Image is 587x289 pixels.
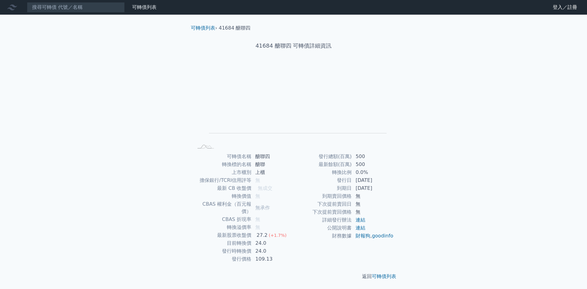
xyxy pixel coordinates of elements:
a: 連結 [356,225,365,231]
a: 財報狗 [356,233,370,239]
span: 無承作 [255,205,270,211]
td: 24.0 [252,239,293,247]
a: 連結 [356,217,365,223]
td: 0.0% [352,168,394,176]
td: 24.0 [252,247,293,255]
td: 下次提前賣回日 [293,200,352,208]
p: 返回 [186,273,401,280]
td: 下次提前賣回價格 [293,208,352,216]
input: 搜尋可轉債 代號／名稱 [27,2,125,13]
td: 財務數據 [293,232,352,240]
td: 發行總額(百萬) [293,153,352,161]
td: 500 [352,161,394,168]
td: 擔保銀行/TCRI信用評等 [193,176,252,184]
td: 上櫃 [252,168,293,176]
td: [DATE] [352,184,394,192]
td: 發行日 [293,176,352,184]
a: 登入／註冊 [548,2,582,12]
h1: 41684 醣聯四 可轉債詳細資訊 [186,42,401,50]
td: 轉換溢價率 [193,223,252,231]
td: [DATE] [352,176,394,184]
td: 轉換比例 [293,168,352,176]
td: CBAS 權利金（百元報價） [193,200,252,215]
span: 無 [255,177,260,183]
td: 醣聯 [252,161,293,168]
span: 無 [255,216,260,222]
span: 無 [255,224,260,230]
td: 109.13 [252,255,293,263]
td: 轉換價值 [193,192,252,200]
a: 可轉債列表 [191,25,215,31]
a: 可轉債列表 [132,4,157,10]
span: 無 [255,193,260,199]
a: 可轉債列表 [372,273,396,279]
td: 500 [352,153,394,161]
a: goodinfo [372,233,393,239]
g: Chart [203,69,387,142]
td: 無 [352,200,394,208]
td: 最新 CB 收盤價 [193,184,252,192]
td: 上市櫃別 [193,168,252,176]
td: 可轉債名稱 [193,153,252,161]
td: 目前轉換價 [193,239,252,247]
td: 無 [352,192,394,200]
td: , [352,232,394,240]
li: 41684 醣聯四 [219,24,251,32]
td: 醣聯四 [252,153,293,161]
td: 公開說明書 [293,224,352,232]
td: 最新股票收盤價 [193,231,252,239]
li: › [191,24,217,32]
td: 詳細發行辦法 [293,216,352,224]
td: 發行時轉換價 [193,247,252,255]
td: 發行價格 [193,255,252,263]
td: 最新餘額(百萬) [293,161,352,168]
span: 無成交 [258,185,272,191]
td: 到期賣回價格 [293,192,352,200]
td: 無 [352,208,394,216]
td: 到期日 [293,184,352,192]
div: 27.2 [255,232,269,239]
td: CBAS 折現率 [193,215,252,223]
span: (+1.7%) [269,233,286,238]
td: 轉換標的名稱 [193,161,252,168]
